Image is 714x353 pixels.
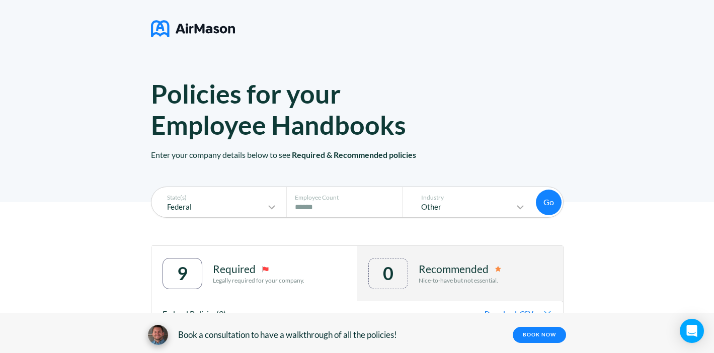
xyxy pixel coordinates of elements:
[216,309,226,318] span: (9)
[151,16,235,41] img: logo
[157,203,266,211] p: Federal
[177,263,188,284] div: 9
[213,277,304,284] p: Legally required for your company.
[163,309,216,318] span: Federal Policies
[383,263,393,284] div: 0
[485,310,533,318] span: Download .CSV
[680,319,704,343] div: Open Intercom Messenger
[536,190,562,215] button: Go
[419,263,489,275] p: Recommended
[151,78,446,140] h1: Policies for your Employee Handbooks
[295,194,400,201] p: Employee Count
[157,194,278,201] p: State(s)
[292,150,416,159] span: Required & Recommended policies
[543,311,552,317] img: download-icon
[513,327,566,343] a: BOOK NOW
[411,203,514,211] p: Other
[178,330,397,340] span: Book a consultation to have a walkthrough of all the policies!
[495,266,501,272] img: remmended-icon
[262,266,269,273] img: required-icon
[213,263,256,275] p: Required
[148,325,168,345] img: avatar
[419,277,501,284] p: Nice-to-have but not essential.
[151,140,564,202] p: Enter your company details below to see
[411,194,526,201] p: Industry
